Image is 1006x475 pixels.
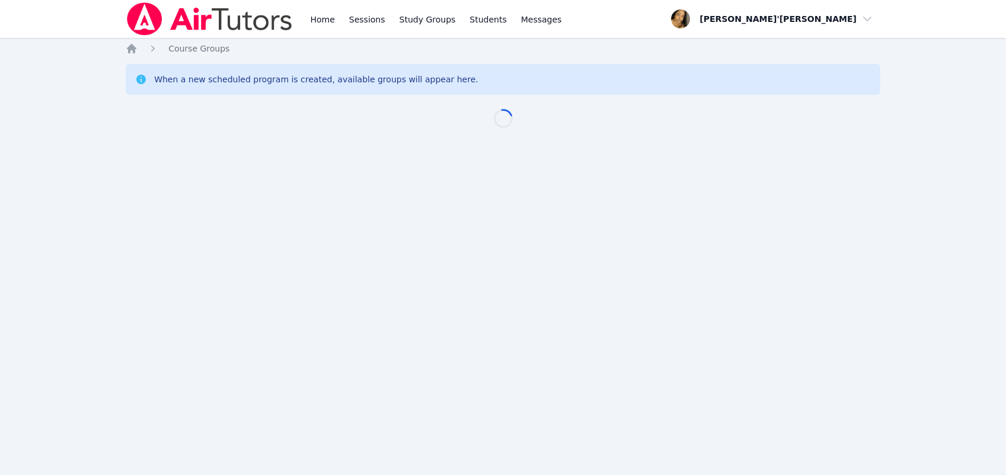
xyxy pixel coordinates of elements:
[521,14,562,25] span: Messages
[168,43,229,54] a: Course Groups
[126,43,880,54] nav: Breadcrumb
[154,73,478,85] div: When a new scheduled program is created, available groups will appear here.
[168,44,229,53] span: Course Groups
[126,2,293,36] img: Air Tutors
